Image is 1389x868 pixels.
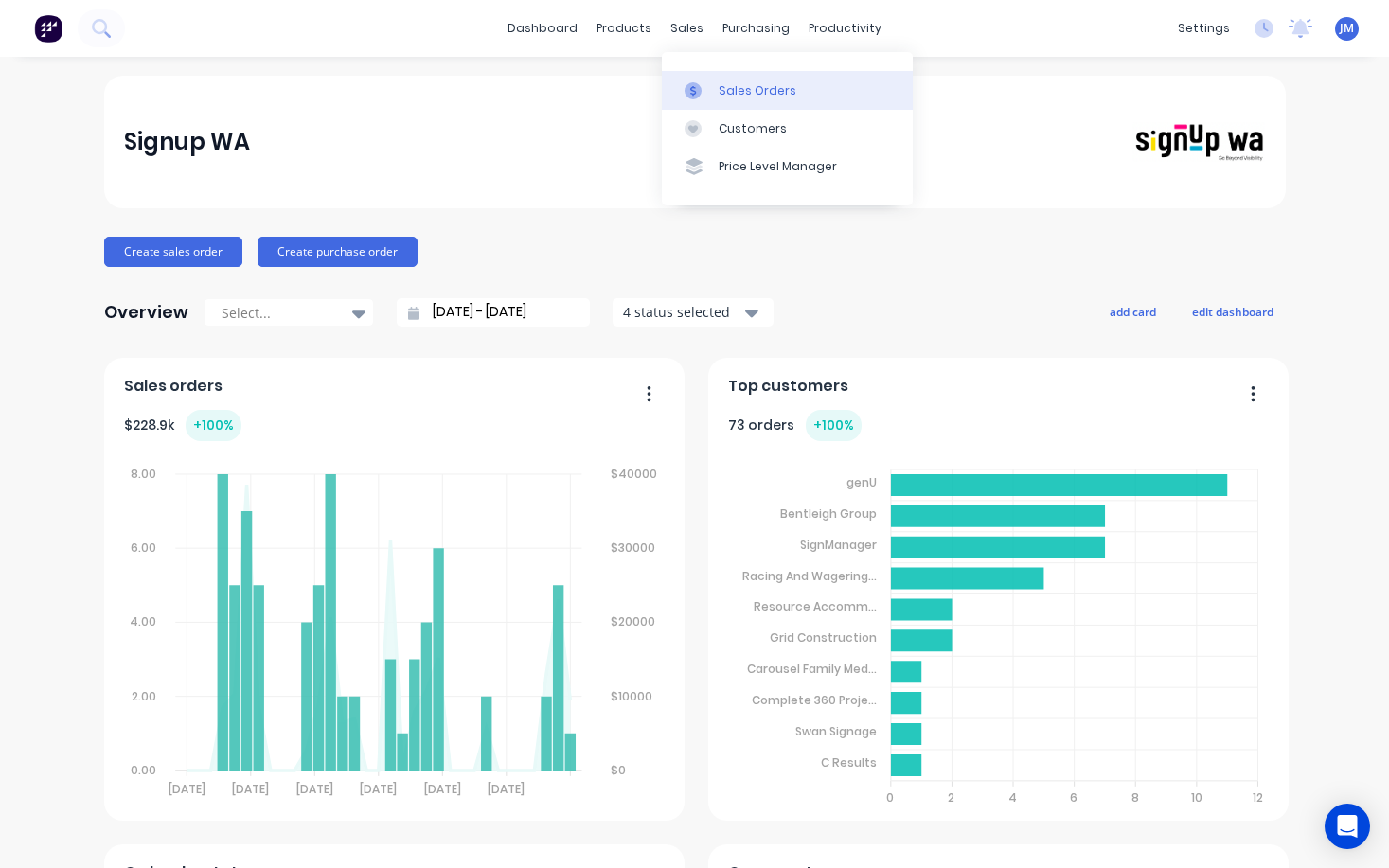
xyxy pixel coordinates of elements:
button: Create purchase order [258,237,418,267]
button: Create sales order [104,237,242,267]
tspan: $0 [612,762,627,778]
span: Sales orders [124,375,223,398]
tspan: [DATE] [424,781,461,797]
a: Customers [662,110,913,148]
div: 73 orders [728,410,862,441]
a: Price Level Manager [662,148,913,186]
div: + 100 % [186,410,241,441]
tspan: 6 [1071,789,1078,806]
img: Signup WA [1132,122,1265,163]
tspan: Carousel Family Med... [747,661,877,677]
tspan: 2 [949,789,955,806]
tspan: [DATE] [361,781,398,797]
tspan: 6.00 [131,540,156,556]
div: 4 status selected [623,302,742,322]
tspan: Swan Signage [795,723,877,739]
div: Customers [719,120,787,137]
tspan: Bentleigh Group [780,505,877,522]
tspan: SignManager [800,537,877,553]
tspan: $40000 [612,466,658,482]
a: Sales Orders [662,71,913,109]
tspan: 4.00 [130,613,156,629]
div: Signup WA [124,123,250,161]
div: purchasing [713,14,799,43]
tspan: 10 [1191,789,1202,806]
img: Factory [34,14,62,43]
tspan: 12 [1254,789,1264,806]
tspan: 8 [1132,789,1140,806]
div: Sales Orders [719,82,796,99]
tspan: $10000 [612,688,653,704]
tspan: [DATE] [489,781,525,797]
span: JM [1340,20,1354,37]
tspan: $30000 [612,540,656,556]
tspan: Racing And Wagering... [742,567,877,583]
a: dashboard [498,14,587,43]
div: sales [661,14,713,43]
tspan: 8.00 [131,466,156,482]
tspan: [DATE] [296,781,333,797]
div: + 100 % [806,410,862,441]
tspan: [DATE] [233,781,270,797]
tspan: 0 [886,789,894,806]
tspan: C Results [821,754,877,771]
tspan: genU [846,474,877,490]
tspan: $20000 [612,613,656,629]
div: Price Level Manager [719,158,837,175]
tspan: Grid Construction [770,629,877,646]
tspan: Resource Accomm... [754,598,877,614]
tspan: 0.00 [131,762,156,778]
button: 4 status selected [613,298,774,327]
span: Top customers [728,375,848,398]
button: add card [1097,299,1168,324]
button: edit dashboard [1180,299,1286,324]
div: Open Intercom Messenger [1325,804,1370,849]
tspan: 4 [1009,789,1018,806]
div: productivity [799,14,891,43]
div: Overview [104,293,188,331]
tspan: Complete 360 Proje... [752,692,877,708]
tspan: 2.00 [132,688,156,704]
div: settings [1168,14,1239,43]
tspan: [DATE] [169,781,205,797]
div: products [587,14,661,43]
div: $ 228.9k [124,410,241,441]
